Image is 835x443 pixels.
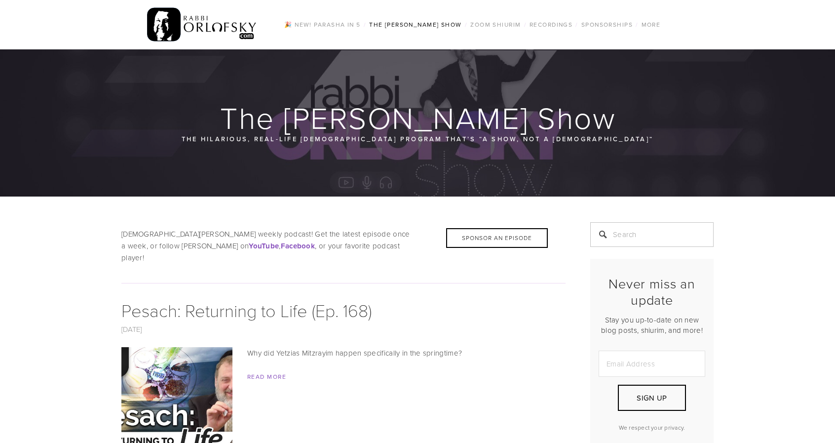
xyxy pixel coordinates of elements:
p: The hilarious, real-life [DEMOGRAPHIC_DATA] program that’s “a show, not a [DEMOGRAPHIC_DATA]“ [181,133,654,144]
a: YouTube [249,241,279,251]
a: The [PERSON_NAME] Show [366,18,465,31]
img: RabbiOrlofsky.com [147,5,257,44]
p: Stay you up-to-date on new blog posts, shiurim, and more! [599,315,705,335]
a: More [639,18,664,31]
a: Sponsorships [578,18,636,31]
p: We respect your privacy. [599,423,705,432]
span: / [465,20,467,29]
div: Sponsor an Episode [446,228,548,248]
span: / [636,20,638,29]
a: 🎉 NEW! Parasha in 5 [281,18,363,31]
button: Sign Up [618,385,686,411]
input: Search [590,222,714,247]
a: Pesach: Returning to Life (Ep. 168) [121,298,372,322]
a: Facebook [281,241,315,251]
h1: The [PERSON_NAME] Show [121,102,715,133]
p: [DEMOGRAPHIC_DATA][PERSON_NAME] weekly podcast! Get the latest episode once a week, or follow [PE... [121,228,566,264]
span: / [524,20,527,29]
span: / [364,20,366,29]
a: [DATE] [121,324,142,334]
a: Recordings [527,18,575,31]
h2: Never miss an update [599,276,705,308]
span: / [575,20,578,29]
p: Why did Yetzias Mitzrayim happen specifically in the springtime? [121,347,566,359]
a: Zoom Shiurim [467,18,524,31]
span: Sign Up [637,393,667,403]
input: Email Address [599,351,705,377]
a: Read More [247,372,286,381]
